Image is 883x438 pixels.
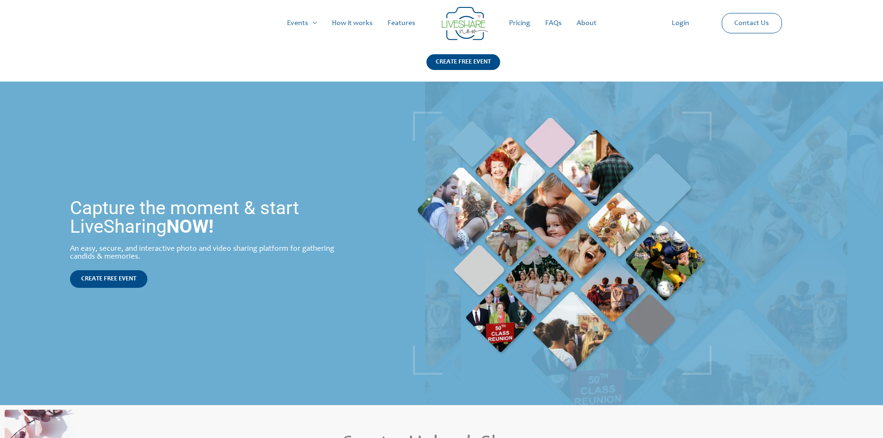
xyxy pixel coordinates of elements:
a: Contact Us [727,13,776,33]
a: Login [664,8,697,38]
span: CREATE FREE EVENT [81,276,136,282]
img: home_banner_pic | Live Photo Slideshow for Events | Create Free Events Album for Any Occasion [413,112,711,375]
a: Events [280,8,324,38]
a: About [569,8,604,38]
img: Group 14 | Live Photo Slideshow for Events | Create Free Events Album for Any Occasion [442,7,488,40]
a: FAQs [538,8,569,38]
div: An easy, secure, and interactive photo and video sharing platform for gathering candids & memories. [70,245,352,261]
h1: Capture the moment & start LiveSharing [70,199,352,236]
a: CREATE FREE EVENT [70,270,147,288]
nav: Site Navigation [16,8,867,38]
a: How it works [324,8,380,38]
a: Features [380,8,423,38]
div: CREATE FREE EVENT [426,54,500,70]
a: Pricing [502,8,538,38]
a: CREATE FREE EVENT [426,54,500,82]
strong: NOW! [166,216,214,237]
